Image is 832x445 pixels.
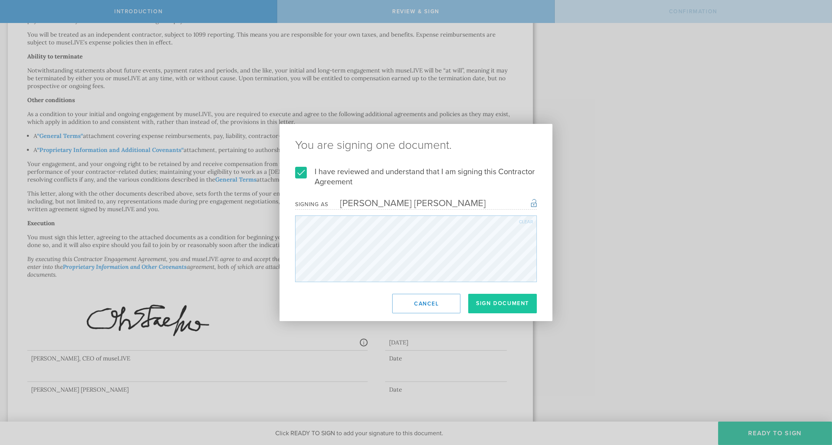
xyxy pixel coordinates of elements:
label: I have reviewed and understand that I am signing this Contractor Agreement [295,167,537,187]
button: Sign Document [468,294,537,313]
ng-pluralize: You are signing one document. [295,140,537,151]
div: [PERSON_NAME] [PERSON_NAME] [328,198,486,209]
button: Cancel [392,294,460,313]
div: Signing as [295,201,328,208]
